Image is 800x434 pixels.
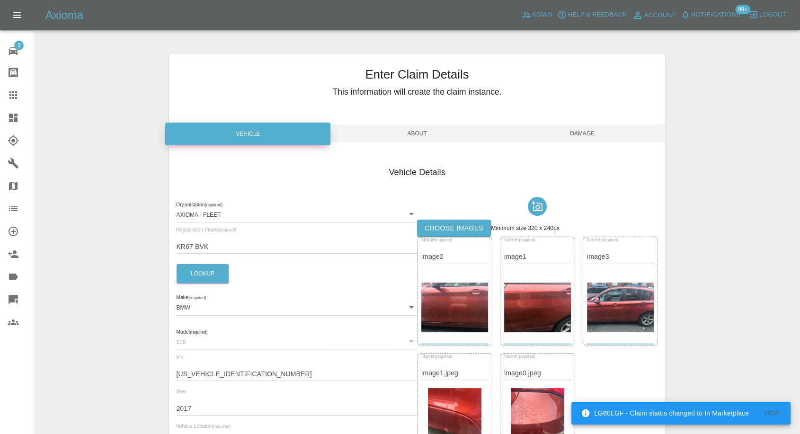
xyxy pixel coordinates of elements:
[759,9,786,20] span: Logout
[517,238,535,242] small: (required)
[678,8,743,22] button: Notifications
[165,123,330,145] div: Vehicle
[435,238,452,242] small: (required)
[644,10,676,21] span: Account
[334,124,499,142] span: About
[176,354,183,360] span: Vin
[190,330,207,334] small: (required)
[630,8,678,23] a: Account
[504,237,535,243] span: Name
[532,9,553,20] span: Admin
[747,8,789,22] button: Logout
[176,389,187,394] span: Year
[176,298,417,315] div: BMW
[169,86,665,98] h5: This information will create the claim instance.
[213,425,231,429] small: (required)
[177,264,229,283] button: Lookup
[176,423,231,429] span: Vehicle Location
[587,237,618,243] span: Name
[519,8,555,22] a: Admin
[600,238,618,242] small: (required)
[176,328,207,336] label: Model
[504,353,535,359] span: Name
[188,296,206,300] small: (required)
[568,9,627,20] span: Help & Feedback
[176,201,222,208] label: Organisation
[417,220,491,237] label: Choose images
[555,8,629,22] button: Help & Feedback
[14,41,24,50] span: 3
[421,353,453,359] span: Name
[219,228,236,232] small: (required)
[691,9,740,20] span: Notifications
[6,4,28,27] button: Open drawer
[756,406,787,421] button: View
[735,5,750,14] span: 99+
[45,8,83,23] h5: Axioma
[581,405,749,422] div: LG60LGF - Claim status changed to In Marketplace
[176,227,236,232] span: Registration Plates
[517,354,535,358] small: (required)
[421,237,453,243] span: Name
[176,205,417,222] div: Axioma - Fleet
[491,225,560,231] span: Minimum size 320 x 240px
[176,333,417,350] div: 118
[435,354,452,358] small: (required)
[176,166,658,179] h4: Vehicle Details
[205,203,222,207] small: (required)
[500,124,665,142] span: Damage
[169,65,665,83] h3: Enter Claim Details
[176,294,206,301] label: Make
